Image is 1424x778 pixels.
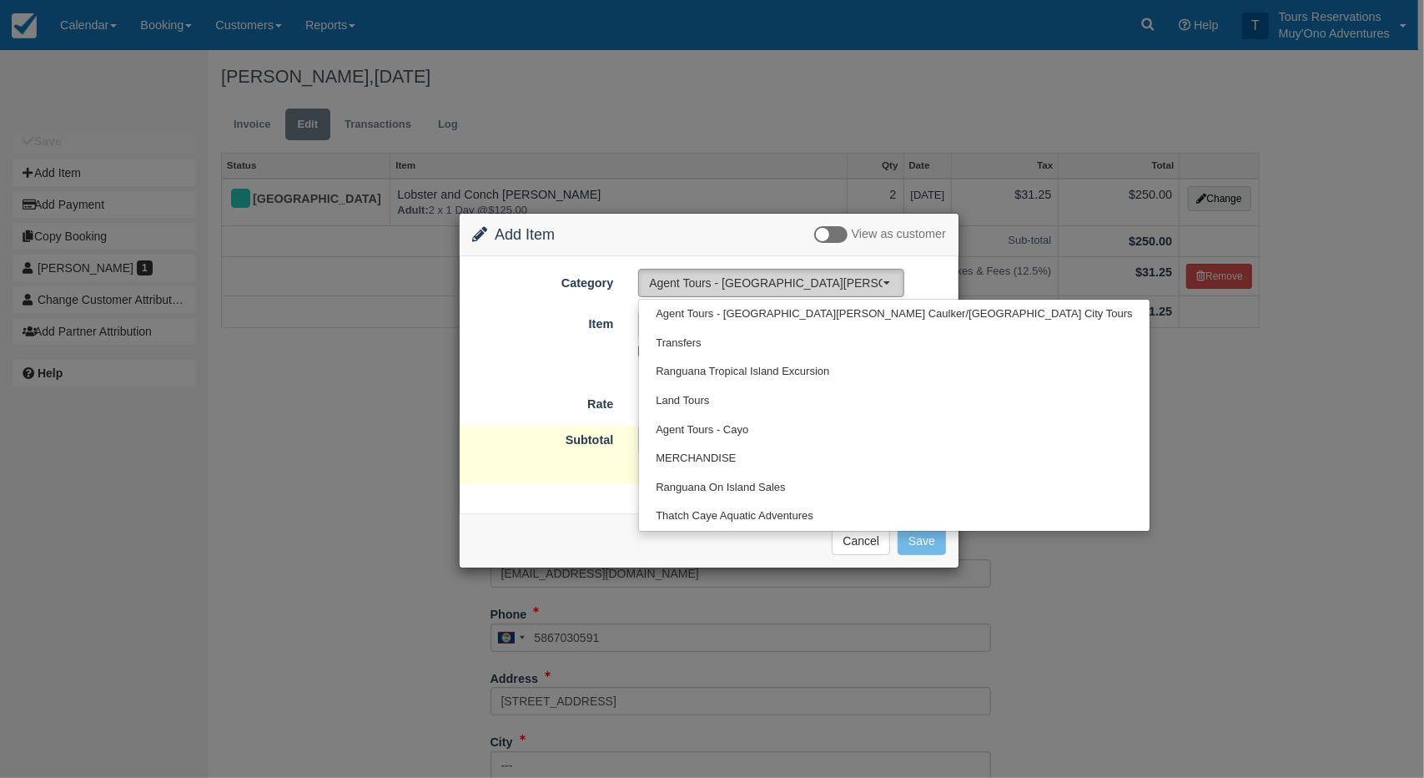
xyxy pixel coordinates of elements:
[656,393,709,409] span: Land Tours
[656,480,785,496] span: Ranguana On Island Sales
[656,422,748,438] span: Agent Tours - Cayo
[656,336,701,351] span: Transfers
[852,228,946,241] span: View as customer
[656,306,1132,322] span: Agent Tours - [GEOGRAPHIC_DATA][PERSON_NAME] Caulker/[GEOGRAPHIC_DATA] City Tours
[832,527,890,555] button: Cancel
[460,426,626,449] label: Subtotal
[656,508,813,524] span: Thatch Caye Aquatic Adventures
[460,310,626,333] label: Item
[460,390,626,413] label: Rate
[898,527,946,555] button: Save
[649,275,883,291] span: Agent Tours - [GEOGRAPHIC_DATA][PERSON_NAME] Caulker/[GEOGRAPHIC_DATA] City Tours
[460,269,626,292] label: Category
[495,226,555,243] span: Add Item
[656,451,736,467] span: MERCHANDISE
[656,364,829,380] span: Ranguana Tropical Island Excursion
[638,269,904,297] button: Agent Tours - [GEOGRAPHIC_DATA][PERSON_NAME] Caulker/[GEOGRAPHIC_DATA] City Tours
